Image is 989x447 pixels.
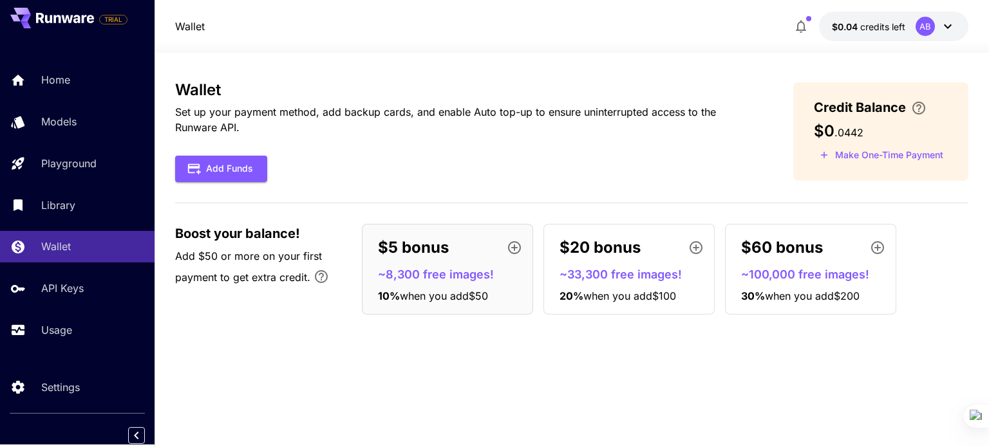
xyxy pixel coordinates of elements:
h3: Wallet [175,81,751,99]
p: Set up your payment method, add backup cards, and enable Auto top-up to ensure uninterrupted acce... [175,104,751,135]
div: Collapse sidebar [138,424,155,447]
div: AB [916,17,935,36]
p: ~100,000 free images! [741,266,890,283]
p: Home [41,72,70,87]
nav: breadcrumb [175,19,205,34]
span: Boost your balance! [175,224,300,243]
button: Make a one-time, non-recurring payment [814,145,949,165]
p: Usage [41,322,72,338]
span: 10 % [378,289,400,302]
span: Credit Balance [814,98,906,117]
p: ~8,300 free images! [378,266,527,283]
span: Add your payment card to enable full platform functionality. [99,12,127,27]
p: ~33,300 free images! [560,266,709,283]
p: Models [41,114,77,129]
p: $20 bonus [560,236,641,259]
span: TRIAL [100,15,127,24]
p: Settings [41,379,80,395]
span: credits left [860,21,905,32]
p: Playground [41,156,97,171]
span: $0 [814,122,834,140]
p: $5 bonus [378,236,449,259]
p: Wallet [41,239,71,254]
button: Add Funds [175,156,267,182]
span: when you add $100 [583,289,676,302]
span: $0.04 [832,21,860,32]
p: $60 bonus [741,236,823,259]
span: Add $50 or more on your first payment to get extra credit. [175,250,322,284]
button: $0.0442AB [819,12,968,41]
a: Wallet [175,19,205,34]
button: Enter your card details and choose an Auto top-up amount to avoid service interruptions. We'll au... [906,100,932,116]
div: $0.0442 [832,20,905,33]
span: when you add $200 [765,289,860,302]
button: Bonus applies only to your first payment, up to 30% on the first $1,000. [308,264,334,289]
span: when you add $50 [400,289,488,302]
span: 20 % [560,289,583,302]
span: 30 % [741,289,765,302]
p: Library [41,197,75,213]
p: API Keys [41,280,84,296]
span: . 0442 [834,126,863,139]
button: Collapse sidebar [128,427,145,444]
